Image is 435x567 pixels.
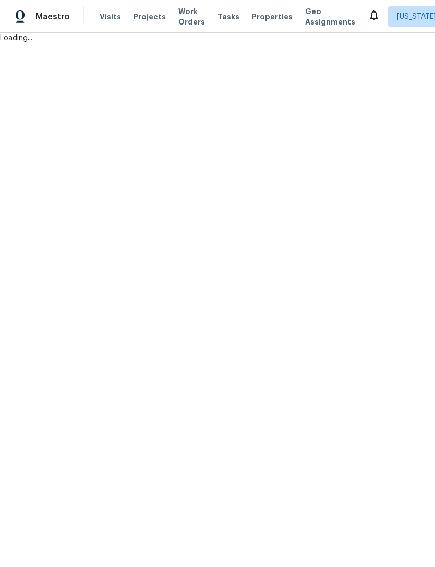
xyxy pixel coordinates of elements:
[178,6,205,27] span: Work Orders
[305,6,355,27] span: Geo Assignments
[134,11,166,22] span: Projects
[252,11,293,22] span: Properties
[217,13,239,20] span: Tasks
[35,11,70,22] span: Maestro
[100,11,121,22] span: Visits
